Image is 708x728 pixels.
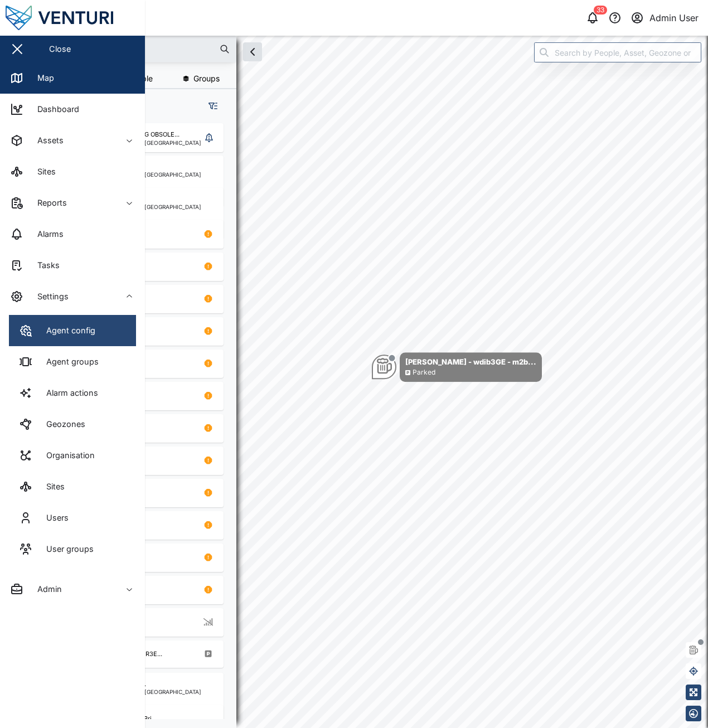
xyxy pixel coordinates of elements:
[36,36,708,728] canvas: Map
[372,352,542,382] div: Map marker
[413,367,435,378] div: Parked
[29,290,69,303] div: Settings
[9,533,136,565] a: User groups
[38,512,69,524] div: Users
[29,166,56,178] div: Sites
[193,75,220,82] span: Groups
[38,543,94,555] div: User groups
[9,502,136,533] a: Users
[534,42,701,62] input: Search by People, Asset, Geozone or Place
[29,103,79,115] div: Dashboard
[629,10,699,26] button: Admin User
[9,471,136,502] a: Sites
[6,6,151,30] img: Main Logo
[9,346,136,377] a: Agent groups
[49,43,71,55] div: Close
[38,481,65,493] div: Sites
[29,197,67,209] div: Reports
[29,259,60,271] div: Tasks
[405,356,536,367] div: [PERSON_NAME] - wdib3GE - m2b...
[9,377,136,409] a: Alarm actions
[649,11,699,25] div: Admin User
[38,356,99,368] div: Agent groups
[38,449,95,462] div: Organisation
[29,72,54,84] div: Map
[29,134,64,147] div: Assets
[9,315,136,346] a: Agent config
[38,324,95,337] div: Agent config
[9,440,136,471] a: Organisation
[29,228,64,240] div: Alarms
[38,387,98,399] div: Alarm actions
[9,409,136,440] a: Geozones
[38,418,85,430] div: Geozones
[594,6,607,14] div: 33
[29,583,62,595] div: Admin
